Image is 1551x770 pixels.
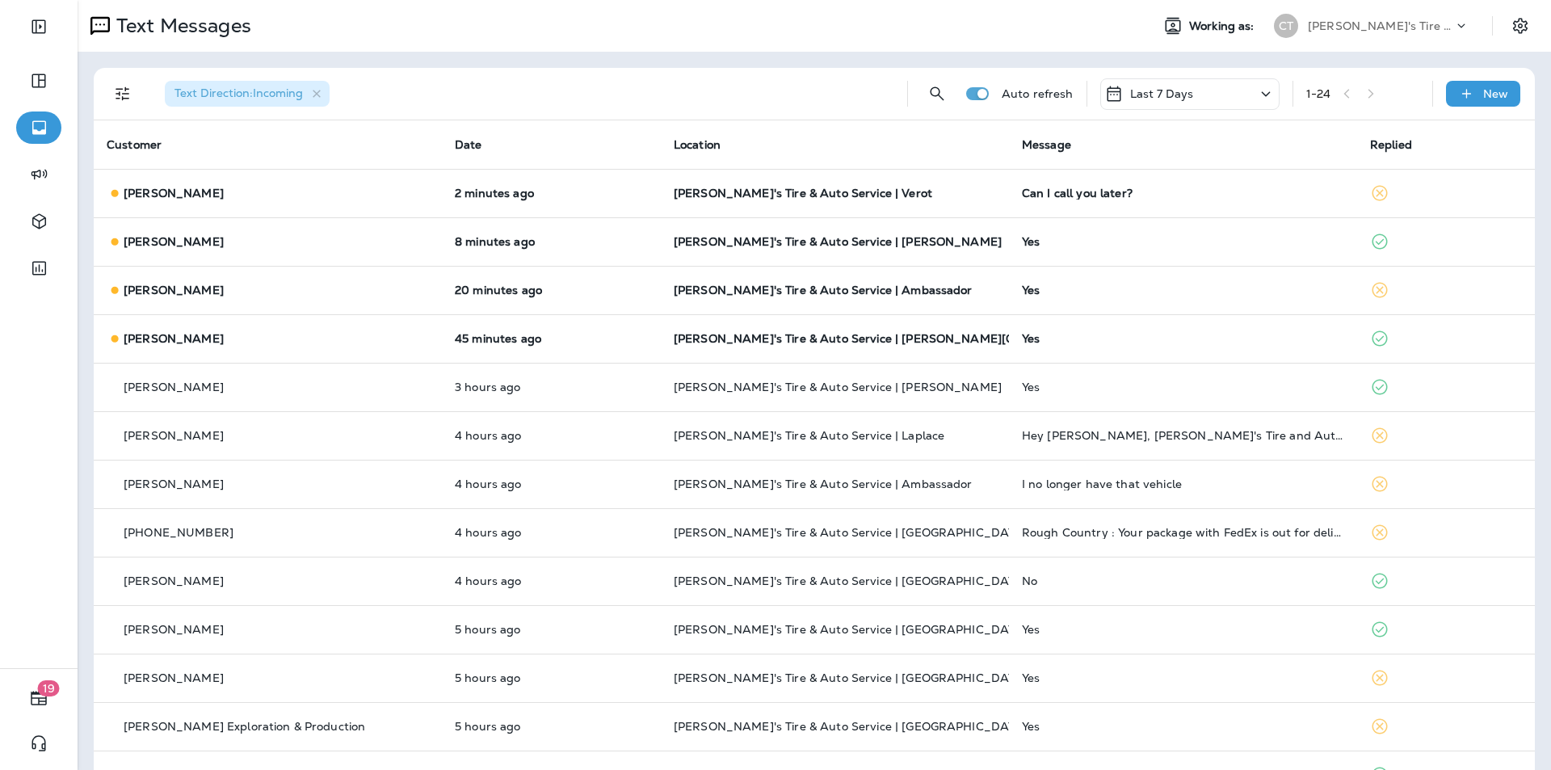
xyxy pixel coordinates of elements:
p: [PERSON_NAME] [124,284,224,297]
span: [PERSON_NAME]'s Tire & Auto Service | [GEOGRAPHIC_DATA] [674,574,1028,588]
p: Aug 27, 2025 08:55 AM [455,623,648,636]
div: Yes [1022,671,1344,684]
span: 19 [38,680,60,696]
div: Hey Taylor, Chabill's Tire and Auto Service would love to help keep your vehicle in top shape! En... [1022,429,1344,442]
p: Aug 27, 2025 08:52 AM [455,671,648,684]
p: [PERSON_NAME]'s Tire & Auto [1308,19,1453,32]
span: [PERSON_NAME]'s Tire & Auto Service | [PERSON_NAME] [674,380,1002,394]
p: Aug 27, 2025 01:10 PM [455,332,648,345]
p: Aug 27, 2025 01:46 PM [455,235,648,248]
span: [PERSON_NAME]'s Tire & Auto Service | [PERSON_NAME][GEOGRAPHIC_DATA] [674,331,1128,346]
div: Yes [1022,235,1344,248]
p: [PERSON_NAME] [124,187,224,200]
p: Aug 27, 2025 01:34 PM [455,284,648,297]
span: [PERSON_NAME]'s Tire & Auto Service | [PERSON_NAME] [674,234,1002,249]
p: Text Messages [110,14,251,38]
button: Settings [1506,11,1535,40]
span: [PERSON_NAME]'s Tire & Auto Service | [GEOGRAPHIC_DATA] [674,671,1028,685]
div: CT [1274,14,1298,38]
p: Last 7 Days [1130,87,1194,100]
span: [PERSON_NAME]'s Tire & Auto Service | Verot [674,186,932,200]
p: Aug 27, 2025 08:49 AM [455,720,648,733]
p: Aug 27, 2025 09:06 AM [455,429,648,442]
p: [PERSON_NAME] [124,235,224,248]
p: [PERSON_NAME] [124,429,224,442]
button: Search Messages [921,78,953,110]
span: Location [674,137,721,152]
p: Aug 27, 2025 01:52 PM [455,187,648,200]
p: Aug 27, 2025 08:55 AM [455,574,648,587]
p: [PERSON_NAME] [124,623,224,636]
div: Yes [1022,623,1344,636]
div: Can I call you later? [1022,187,1344,200]
div: Rough Country : Your package with FedEx is out for delivery today! https://invi.tt/KJjD5jB128X Te... [1022,526,1344,539]
p: [PERSON_NAME] [124,381,224,393]
div: Yes [1022,332,1344,345]
button: Expand Sidebar [16,11,61,43]
span: Message [1022,137,1071,152]
p: [PERSON_NAME] [124,671,224,684]
span: [PERSON_NAME]'s Tire & Auto Service | [GEOGRAPHIC_DATA] [674,525,1028,540]
p: New [1483,87,1508,100]
div: I no longer have that vehicle [1022,478,1344,490]
div: Yes [1022,284,1344,297]
div: Text Direction:Incoming [165,81,330,107]
button: 19 [16,682,61,714]
span: [PERSON_NAME]'s Tire & Auto Service | Ambassador [674,283,973,297]
div: 1 - 24 [1306,87,1331,100]
span: [PERSON_NAME]'s Tire & Auto Service | [GEOGRAPHIC_DATA] [674,719,1028,734]
div: Yes [1022,720,1344,733]
p: [PHONE_NUMBER] [124,526,233,539]
p: [PERSON_NAME] Exploration & Production [124,720,365,733]
p: Auto refresh [1002,87,1074,100]
div: No [1022,574,1344,587]
span: [PERSON_NAME]'s Tire & Auto Service | Ambassador [674,477,973,491]
p: [PERSON_NAME] [124,574,224,587]
span: Text Direction : Incoming [174,86,303,100]
button: Filters [107,78,139,110]
span: [PERSON_NAME]'s Tire & Auto Service | Laplace [674,428,944,443]
span: Customer [107,137,162,152]
p: [PERSON_NAME] [124,478,224,490]
span: Date [455,137,482,152]
span: Working as: [1189,19,1258,33]
p: Aug 27, 2025 09:00 AM [455,526,648,539]
p: Aug 27, 2025 09:06 AM [455,478,648,490]
div: Yes [1022,381,1344,393]
span: Replied [1370,137,1412,152]
span: [PERSON_NAME]'s Tire & Auto Service | [GEOGRAPHIC_DATA] [674,622,1028,637]
p: [PERSON_NAME] [124,332,224,345]
p: Aug 27, 2025 10:22 AM [455,381,648,393]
